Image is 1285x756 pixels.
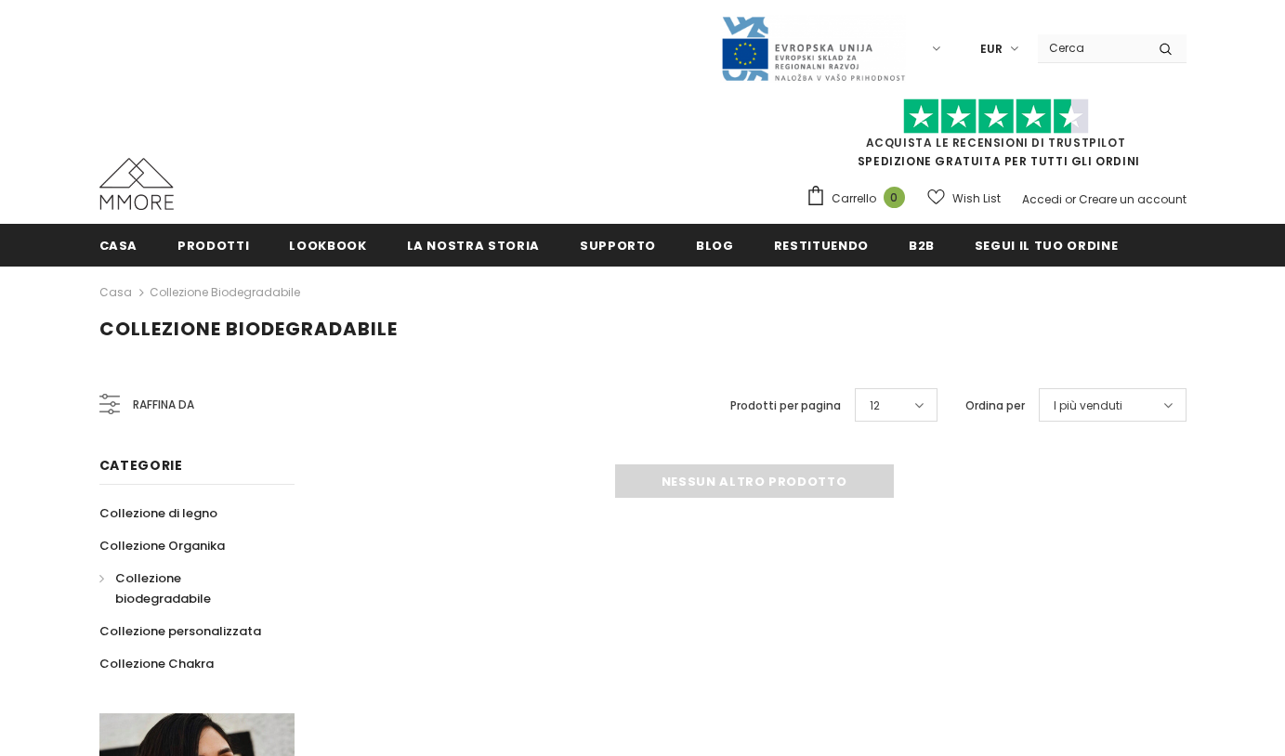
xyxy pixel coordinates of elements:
span: Collezione Organika [99,537,225,554]
span: EUR [980,40,1003,59]
a: Lookbook [289,224,366,266]
span: Wish List [952,189,1001,208]
a: Casa [99,224,138,266]
a: Restituendo [774,224,869,266]
img: Fidati di Pilot Stars [903,98,1089,135]
a: La nostra storia [407,224,540,266]
span: 0 [884,187,905,208]
span: Blog [696,237,734,254]
label: Prodotti per pagina [730,397,841,415]
span: B2B [909,237,935,254]
span: Raffina da [133,395,194,415]
span: Segui il tuo ordine [975,237,1118,254]
a: B2B [909,224,935,266]
a: Carrello 0 [806,185,914,213]
span: Collezione Chakra [99,655,214,672]
a: Prodotti [177,224,249,266]
span: Collezione biodegradabile [99,316,398,342]
span: supporto [580,237,656,254]
a: Collezione biodegradabile [150,284,300,300]
span: Categorie [99,456,183,475]
a: Acquista le recensioni di TrustPilot [866,135,1126,150]
span: La nostra storia [407,237,540,254]
span: Carrello [832,189,876,208]
a: supporto [580,224,656,266]
a: Casa [99,281,132,304]
a: Collezione personalizzata [99,615,261,647]
span: 12 [870,397,880,415]
label: Ordina per [965,397,1025,415]
a: Collezione Chakra [99,647,214,680]
span: SPEDIZIONE GRATUITA PER TUTTI GLI ORDINI [806,107,1187,169]
a: Blog [696,224,734,266]
a: Collezione biodegradabile [99,562,274,615]
a: Collezione Organika [99,529,225,562]
span: Restituendo [774,237,869,254]
img: Javni Razpis [720,15,906,83]
a: Wish List [927,182,1001,215]
a: Collezione di legno [99,497,217,529]
span: or [1065,191,1076,207]
a: Segui il tuo ordine [975,224,1118,266]
input: Search Site [1038,34,1145,61]
a: Creare un account [1079,191,1187,207]
span: Casa [99,237,138,254]
span: Prodotti [177,237,249,254]
span: I più venduti [1054,397,1122,415]
img: Casi MMORE [99,158,174,210]
span: Collezione biodegradabile [115,569,211,607]
a: Accedi [1022,191,1062,207]
span: Collezione personalizzata [99,622,261,640]
span: Lookbook [289,237,366,254]
a: Javni Razpis [720,40,906,56]
span: Collezione di legno [99,504,217,522]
